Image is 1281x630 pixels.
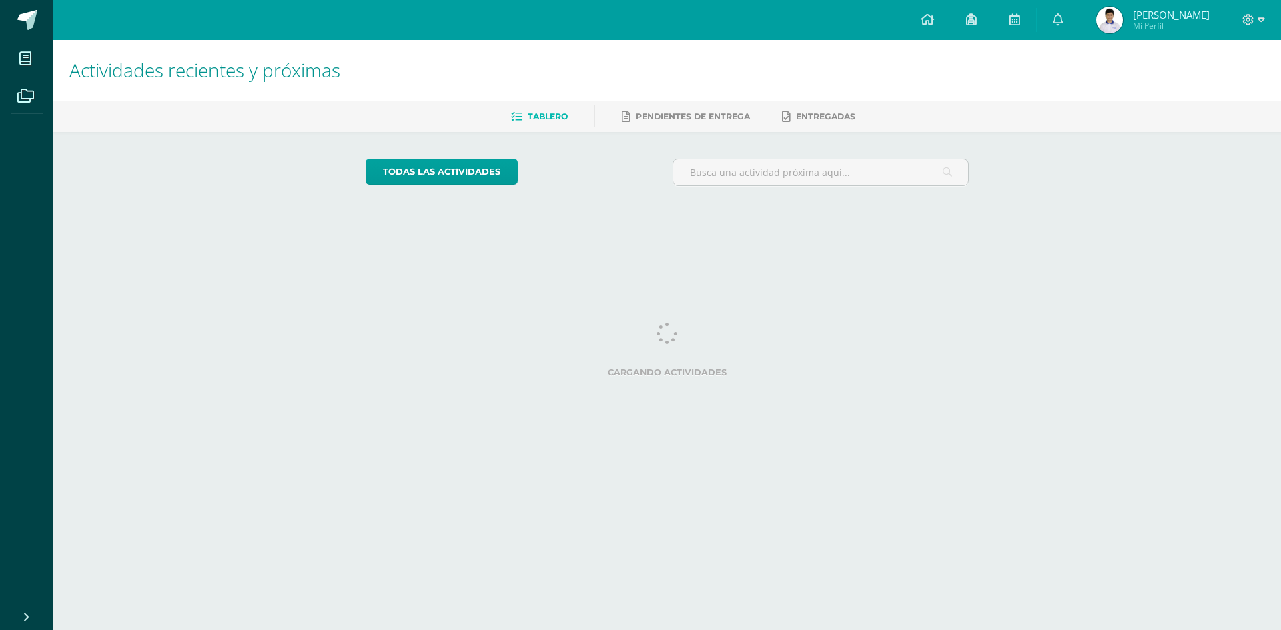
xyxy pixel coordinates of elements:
span: Mi Perfil [1133,20,1210,31]
a: Tablero [511,106,568,127]
span: Tablero [528,111,568,121]
a: Entregadas [782,106,855,127]
span: Actividades recientes y próximas [69,57,340,83]
span: Entregadas [796,111,855,121]
span: Pendientes de entrega [636,111,750,121]
input: Busca una actividad próxima aquí... [673,159,969,185]
img: 074080cf5bc733bfb543c5917e2dee20.png [1096,7,1123,33]
a: Pendientes de entrega [622,106,750,127]
a: todas las Actividades [366,159,518,185]
label: Cargando actividades [366,367,969,377]
span: [PERSON_NAME] [1133,8,1210,21]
